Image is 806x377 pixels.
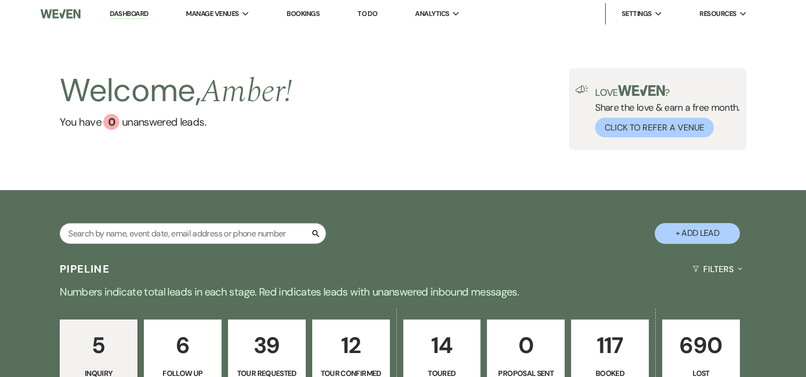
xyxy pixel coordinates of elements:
a: You have 0 unanswered leads. [60,114,292,130]
span: Manage Venues [186,9,239,19]
button: Click to Refer a Venue [595,118,714,137]
p: 12 [319,327,383,363]
a: To Do [357,9,377,18]
span: Amber ! [201,67,292,116]
div: 0 [103,114,119,130]
span: Resources [699,9,736,19]
a: Bookings [287,9,320,18]
p: Numbers indicate total leads in each stage. Red indicates leads with unanswered inbound messages. [20,283,787,300]
div: Share the love & earn a free month. [589,85,740,137]
img: weven-logo-green.svg [618,85,665,96]
p: 39 [235,327,299,363]
button: + Add Lead [655,223,740,244]
p: 117 [578,327,642,363]
button: Filters [688,255,746,283]
img: loud-speaker-illustration.svg [575,85,589,94]
p: 6 [151,327,215,363]
a: Dashboard [110,9,148,19]
span: Settings [622,9,652,19]
h2: Welcome, [60,68,292,114]
p: Love ? [595,85,740,97]
span: Analytics [415,9,449,19]
p: 690 [669,327,733,363]
img: Weven Logo [40,3,80,25]
p: 5 [67,327,131,363]
p: 0 [494,327,558,363]
h3: Pipeline [60,261,110,276]
input: Search by name, event date, email address or phone number [60,223,326,244]
p: 14 [410,327,474,363]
